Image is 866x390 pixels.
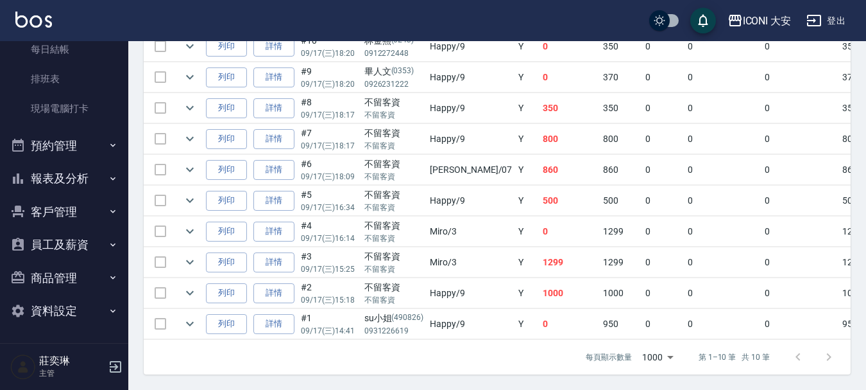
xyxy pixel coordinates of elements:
td: 0 [684,247,762,278]
td: 0 [539,217,600,247]
p: 09/17 (三) 18:17 [301,140,358,152]
td: Y [515,217,539,247]
p: 09/17 (三) 16:34 [301,202,358,213]
td: Y [515,93,539,123]
p: 不留客資 [364,294,424,306]
p: 0931226619 [364,325,424,337]
td: #2 [298,278,361,308]
button: 列印 [206,67,247,87]
p: (490826) [391,312,423,325]
button: expand row [180,222,200,241]
p: 0912272448 [364,48,424,59]
td: [PERSON_NAME] /07 [427,155,515,185]
button: expand row [180,67,200,87]
div: 不留客資 [364,127,424,140]
div: 不留客資 [364,96,424,109]
td: #3 [298,247,361,278]
td: 0 [761,309,839,339]
td: Happy /9 [427,278,515,308]
button: 登出 [801,9,851,33]
div: 不留客資 [364,188,424,202]
td: 800 [539,124,600,154]
div: ICONI 大安 [743,13,792,29]
p: (0353) [391,65,414,78]
td: 1299 [600,247,642,278]
td: Happy /9 [427,62,515,93]
p: 09/17 (三) 18:20 [301,78,358,90]
td: Miro /3 [427,217,515,247]
img: Logo [15,12,52,28]
td: 0 [761,247,839,278]
h5: 莊奕琳 [39,355,105,368]
td: 0 [684,124,762,154]
a: 詳情 [253,98,294,118]
a: 詳情 [253,37,294,57]
td: 800 [600,124,642,154]
td: 0 [642,155,684,185]
td: 0 [642,186,684,216]
td: 0 [642,31,684,62]
div: 不留客資 [364,157,424,171]
td: 0 [642,247,684,278]
button: 列印 [206,37,247,57]
p: 不留客資 [364,140,424,152]
div: 不留客資 [364,281,424,294]
td: Y [515,124,539,154]
td: 0 [642,93,684,123]
td: 0 [642,309,684,339]
button: 員工及薪資 [5,228,123,261]
button: 列印 [206,253,247,272]
td: 350 [539,93,600,123]
img: Person [10,354,36,380]
td: 0 [684,155,762,185]
p: 不留客資 [364,263,424,275]
button: expand row [180,253,200,272]
td: 350 [600,31,642,62]
div: 不留客資 [364,250,424,263]
td: Miro /3 [427,247,515,278]
td: #8 [298,93,361,123]
p: 不留客資 [364,109,424,121]
p: 主管 [39,368,105,379]
button: 報表及分析 [5,162,123,195]
td: #4 [298,217,361,247]
button: expand row [180,314,200,333]
button: 預約管理 [5,129,123,163]
p: 09/17 (三) 15:25 [301,263,358,275]
td: Happy /9 [427,309,515,339]
a: 詳情 [253,222,294,242]
button: 列印 [206,191,247,211]
td: 0 [761,124,839,154]
td: 0 [539,31,600,62]
td: 860 [539,155,600,185]
button: ICONI 大安 [722,8,797,34]
td: 0 [761,278,839,308]
td: #1 [298,309,361,339]
td: Y [515,247,539,278]
td: 0 [761,62,839,93]
td: 0 [761,217,839,247]
a: 詳情 [253,129,294,149]
td: 0 [684,309,762,339]
td: 0 [539,309,600,339]
p: 每頁顯示數量 [586,351,632,363]
td: 370 [600,62,642,93]
td: #5 [298,186,361,216]
a: 現場電腦打卡 [5,94,123,123]
td: 0 [761,93,839,123]
td: 0 [684,186,762,216]
a: 詳情 [253,283,294,303]
button: 客戶管理 [5,195,123,229]
td: Y [515,278,539,308]
a: 詳情 [253,191,294,211]
p: 09/17 (三) 16:14 [301,233,358,244]
td: Happy /9 [427,186,515,216]
a: 詳情 [253,67,294,87]
a: 詳情 [253,160,294,180]
button: expand row [180,191,200,210]
button: 列印 [206,222,247,242]
td: 1000 [539,278,600,308]
td: 1000 [600,278,642,308]
div: 畢人文 [364,65,424,78]
p: 09/17 (三) 18:17 [301,109,358,121]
